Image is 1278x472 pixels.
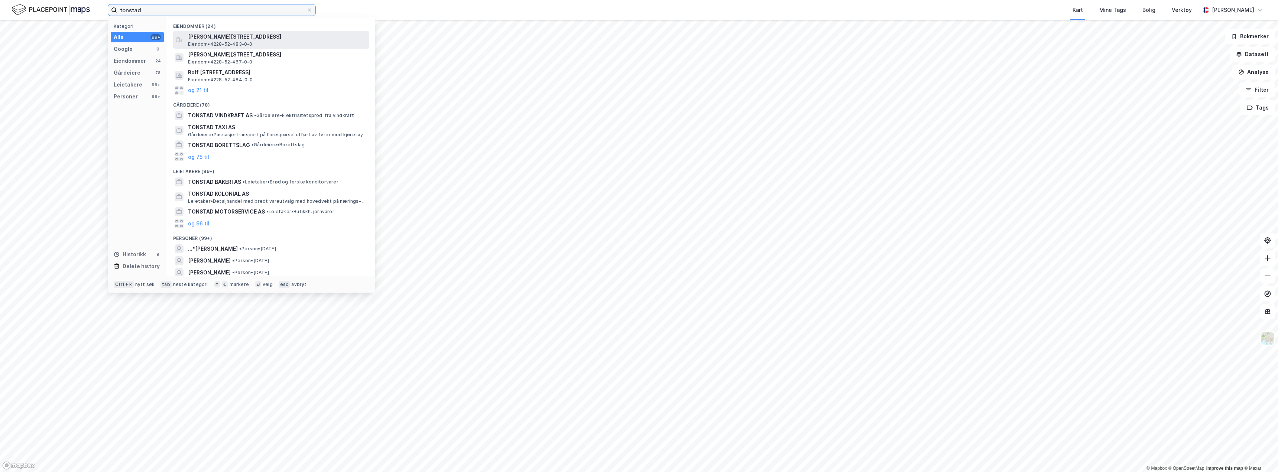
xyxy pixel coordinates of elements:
span: Eiendom • 4228-52-467-0-0 [188,59,253,65]
span: TONSTAD KOLONIAL AS [188,189,366,198]
a: Improve this map [1206,466,1243,471]
div: Personer (99+) [167,230,375,243]
div: 99+ [150,34,161,40]
a: OpenStreetMap [1168,466,1204,471]
span: [PERSON_NAME] [188,256,231,265]
span: • [252,142,254,147]
span: Person • [DATE] [232,270,269,276]
img: Z [1261,331,1275,345]
span: Person • [DATE] [239,246,276,252]
span: Eiendom • 4228-52-484-0-0 [188,77,253,83]
span: TONSTAD VINDKRAFT AS [188,111,253,120]
button: Tags [1240,100,1275,115]
div: 99+ [150,82,161,88]
button: Filter [1239,82,1275,97]
div: Bolig [1142,6,1155,14]
div: esc [279,281,290,288]
span: TONSTAD BORETTSLAG [188,141,250,150]
span: ...*[PERSON_NAME] [188,244,238,253]
div: 99+ [150,94,161,100]
button: og 21 til [188,86,208,95]
div: Kart [1073,6,1083,14]
div: 0 [155,46,161,52]
div: Leietakere [114,80,142,89]
span: Eiendom • 4228-52-483-0-0 [188,41,253,47]
span: Gårdeiere • Elektrisitetsprod. fra vindkraft [254,113,354,118]
div: Gårdeiere [114,68,140,77]
a: Mapbox [1146,466,1167,471]
span: Leietaker • Detaljhandel med bredt vareutvalg med hovedvekt på nærings- og nytelsesmidler [188,198,368,204]
div: Kategori [114,23,164,29]
span: • [232,258,234,263]
span: Gårdeiere • Borettslag [252,142,305,148]
div: Alle [114,33,124,42]
span: Leietaker • Butikkh. jernvarer [266,209,334,215]
div: 9 [155,251,161,257]
div: [PERSON_NAME] [1212,6,1254,14]
div: Eiendommer (24) [167,17,375,31]
div: Gårdeiere (78) [167,96,375,110]
div: velg [263,281,273,287]
div: neste kategori [173,281,208,287]
span: Person • [DATE] [232,258,269,264]
span: Leietaker • Brød og ferske konditorvarer [243,179,338,185]
span: • [239,246,241,251]
div: tab [160,281,172,288]
div: Personer [114,92,138,101]
span: • [243,179,245,185]
div: nytt søk [135,281,155,287]
div: Historikk [114,250,146,259]
div: Leietakere (99+) [167,163,375,176]
div: Mine Tags [1099,6,1126,14]
span: [PERSON_NAME][STREET_ADDRESS] [188,32,366,41]
input: Søk på adresse, matrikkel, gårdeiere, leietakere eller personer [117,4,306,16]
div: 78 [155,70,161,76]
button: og 75 til [188,152,209,161]
span: • [266,209,269,214]
div: markere [230,281,249,287]
div: Verktøy [1172,6,1192,14]
button: Analyse [1232,65,1275,79]
button: og 96 til [188,219,210,228]
span: TONSTAD BAKERI AS [188,178,241,186]
span: [PERSON_NAME] [188,268,231,277]
div: avbryt [291,281,306,287]
div: Eiendommer [114,56,146,65]
a: Mapbox homepage [2,461,35,470]
span: • [232,270,234,275]
button: Bokmerker [1225,29,1275,44]
button: Datasett [1230,47,1275,62]
div: Ctrl + k [114,281,134,288]
iframe: Chat Widget [1241,436,1278,472]
div: Delete history [123,262,160,271]
span: TONSTAD MOTORSERVICE AS [188,207,265,216]
img: logo.f888ab2527a4732fd821a326f86c7f29.svg [12,3,90,16]
div: 24 [155,58,161,64]
span: Gårdeiere • Passasjertransport på forespørsel utført av fører med kjøretøy [188,132,363,138]
span: [PERSON_NAME][STREET_ADDRESS] [188,50,366,59]
span: Rolf [STREET_ADDRESS] [188,68,366,77]
div: Google [114,45,133,53]
span: • [254,113,256,118]
span: TONSTAD TAXI AS [188,123,366,132]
